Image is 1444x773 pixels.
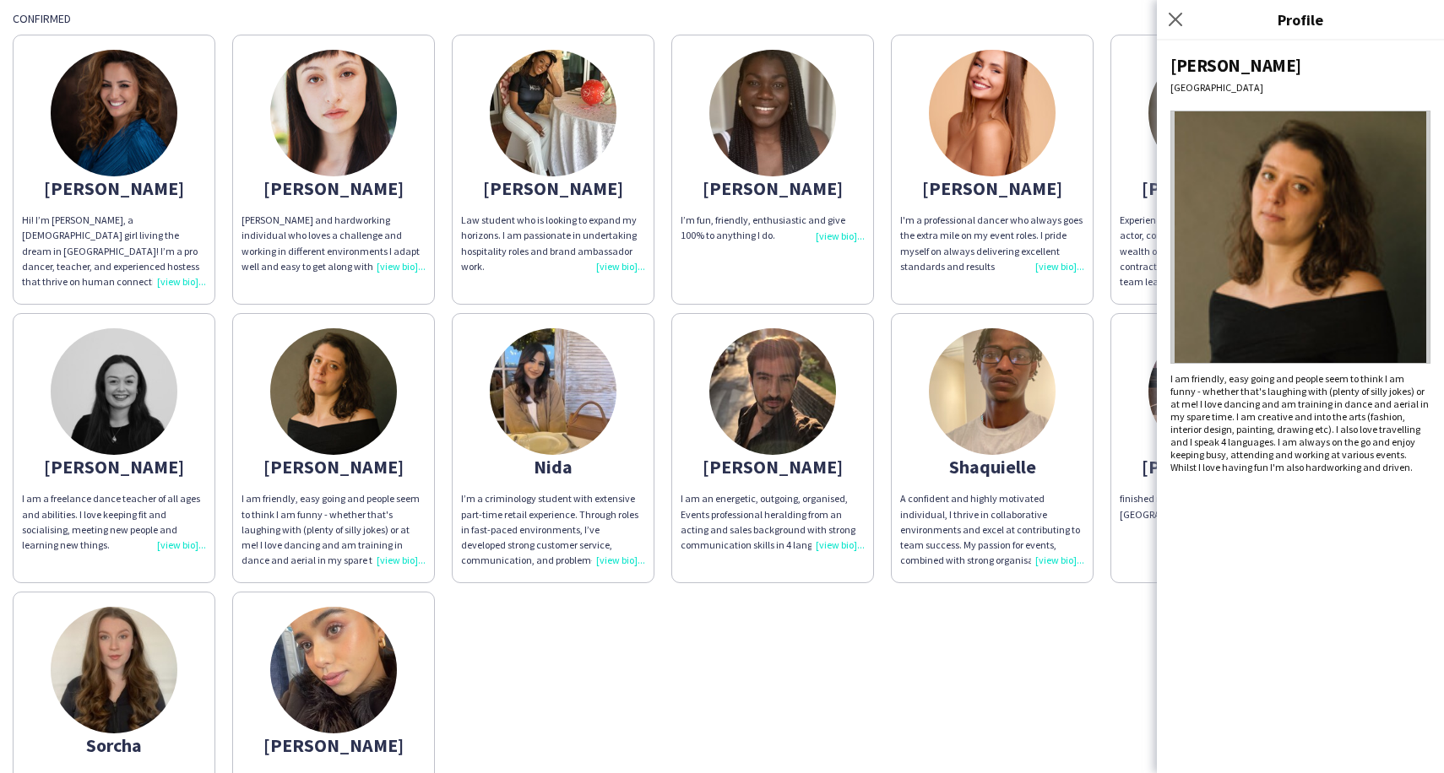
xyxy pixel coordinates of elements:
div: I’m fun, friendly, enthusiastic and give 100% to anything I do. [681,213,865,243]
div: I am friendly, easy going and people seem to think I am funny - whether that's laughing with (ple... [1170,372,1430,473]
img: thumb-66868e4fe27a5.jpeg [51,328,177,455]
div: Nida [461,459,645,474]
img: Crew avatar or photo [1170,111,1430,364]
img: thumb-5d4021b190aaa.jpg [270,50,397,176]
div: [PERSON_NAME] and hardworking individual who loves a challenge and working in different environme... [242,213,426,274]
div: [GEOGRAPHIC_DATA] [1170,81,1430,94]
div: [PERSON_NAME] [1120,181,1304,196]
div: [PERSON_NAME] [900,181,1084,196]
div: I am a freelance dance teacher of all ages and abilities. I love keeping fit and socialising, mee... [22,491,206,553]
img: thumb-6825c21ae93fe.jpg [929,50,1056,176]
div: I’m a criminology student with extensive part-time retail experience. Through roles in fast-paced... [461,491,645,568]
div: I am friendly, easy going and people seem to think I am funny - whether that's laughing with (ple... [242,491,426,568]
img: thumb-5d5aeb5ee8e83.jpeg [709,328,836,455]
div: Shaquielle [900,459,1084,474]
div: Experienced West End musical theatre actor, confident, friendly and outgoing. A wealth of experie... [1120,213,1304,289]
div: [PERSON_NAME] [242,459,426,474]
img: thumb-682c68ce048e9.jpeg [51,607,177,733]
div: Sorcha [22,738,206,753]
img: thumb-681fdb5596183.jpeg [709,50,836,176]
div: Confirmed [13,11,1431,26]
h3: Profile [1157,8,1444,30]
div: [PERSON_NAME] [22,181,206,196]
div: [PERSON_NAME] [22,459,206,474]
img: thumb-68331370313a3.jpeg [490,328,616,455]
div: [PERSON_NAME] [242,181,426,196]
img: thumb-65de48003642d.jpeg [1148,50,1275,176]
img: thumb-bf428ccf-4f76-495d-b0d9-7fa2ca9f59dc.png [1148,328,1275,455]
div: Hi! I’m [PERSON_NAME], a [DEMOGRAPHIC_DATA] girl living the dream in [GEOGRAPHIC_DATA]! I’m a pro... [22,213,206,289]
div: finished my second year at the [GEOGRAPHIC_DATA] studying Economics. [1120,491,1304,522]
div: A confident and highly motivated individual, I thrive in collaborative environments and excel at ... [900,491,1084,568]
div: [PERSON_NAME] [1170,54,1430,77]
div: Law student who is looking to expand my horizons. I am passionate in undertaking hospitality role... [461,213,645,274]
img: thumb-681d1f27c61ac.jpeg [51,50,177,176]
img: thumb-682df6aba054a.jpeg [929,328,1056,455]
img: thumb-63fe36bbbe76b.jpeg [490,50,616,176]
img: thumb-66fed640e2fa7.jpg [270,607,397,733]
div: [PERSON_NAME] [681,181,865,196]
div: I'm a professional dancer who always goes the extra mile on my event roles. I pride myself on alw... [900,213,1084,274]
div: [PERSON_NAME] [242,738,426,753]
div: I am an energetic, outgoing, organised, Events professional heralding from an acting and sales ba... [681,491,865,553]
div: [PERSON_NAME] [461,181,645,196]
div: [PERSON_NAME] [1120,459,1304,474]
img: thumb-682c8198edcf6.jpg [270,328,397,455]
div: [PERSON_NAME] [681,459,865,474]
